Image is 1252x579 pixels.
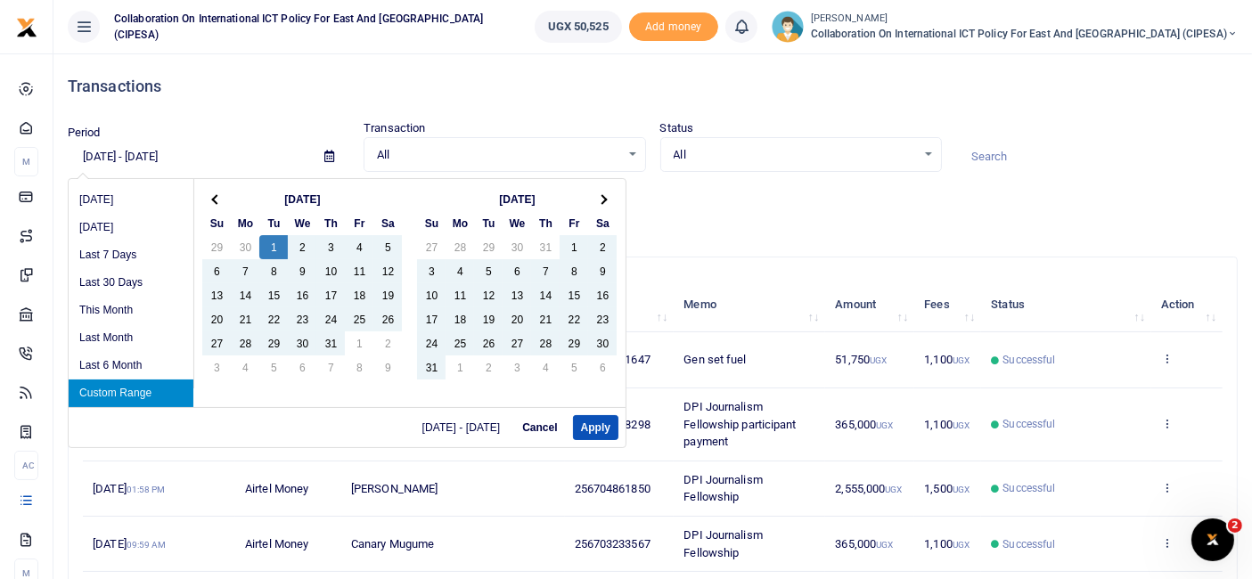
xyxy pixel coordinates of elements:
span: Successful [1002,536,1055,552]
td: 3 [202,355,231,379]
th: Status: activate to sort column ascending [981,277,1151,332]
li: Last 7 Days [69,241,193,269]
td: 6 [288,355,316,379]
td: 5 [560,355,588,379]
td: 17 [417,307,446,331]
img: logo-small [16,17,37,38]
td: 12 [474,283,503,307]
td: 10 [417,283,446,307]
span: Add money [629,12,718,42]
td: 23 [288,307,316,331]
img: profile-user [772,11,804,43]
td: 14 [231,283,259,307]
small: 09:59 AM [127,540,167,550]
td: 28 [531,331,560,355]
small: UGX [876,540,893,550]
td: 28 [231,331,259,355]
span: UGX 50,525 [548,18,609,36]
td: 5 [259,355,288,379]
span: 2,555,000 [835,482,902,495]
span: Successful [1002,480,1055,496]
span: All [674,146,916,164]
li: Custom Range [69,379,193,407]
td: 13 [202,283,231,307]
span: 256704861850 [575,482,651,495]
td: 25 [446,331,474,355]
td: 31 [316,331,345,355]
th: We [288,211,316,235]
th: Sa [373,211,402,235]
iframe: Intercom live chat [1191,518,1234,561]
td: 29 [474,235,503,259]
span: DPI Journalism Fellowship [683,528,762,559]
td: 24 [417,331,446,355]
span: Collaboration on International ICT Policy For East and [GEOGRAPHIC_DATA] (CIPESA) [107,11,499,43]
span: Gen set fuel [683,353,746,366]
td: 4 [231,355,259,379]
span: [PERSON_NAME] [351,482,438,495]
li: This Month [69,297,193,324]
small: UGX [953,485,970,494]
td: 31 [417,355,446,379]
td: 1 [446,355,474,379]
th: Th [531,211,560,235]
td: 28 [446,235,474,259]
td: 2 [474,355,503,379]
td: 30 [288,331,316,355]
small: UGX [885,485,902,494]
span: 1,500 [924,482,970,495]
td: 10 [316,259,345,283]
th: Tu [259,211,288,235]
td: 3 [417,259,446,283]
td: 9 [288,259,316,283]
a: logo-small logo-large logo-large [16,20,37,33]
td: 8 [345,355,373,379]
td: 22 [259,307,288,331]
th: Fr [560,211,588,235]
small: [PERSON_NAME] [811,12,1238,27]
td: 21 [231,307,259,331]
td: 27 [417,235,446,259]
span: Successful [1002,416,1055,432]
td: 5 [373,235,402,259]
th: Th [316,211,345,235]
span: [DATE] - [DATE] [422,422,508,433]
small: UGX [953,540,970,550]
span: 51,750 [835,353,887,366]
small: UGX [953,420,970,430]
span: [DATE] [93,537,166,550]
span: DPI Journalism Fellowship [683,473,762,504]
span: 1,100 [924,353,970,366]
td: 1 [560,235,588,259]
th: Memo: activate to sort column ascending [674,277,825,332]
td: 16 [588,283,617,307]
li: [DATE] [69,214,193,241]
td: 19 [373,283,402,307]
td: 1 [345,331,373,355]
td: 9 [373,355,402,379]
th: We [503,211,531,235]
h4: Transactions [68,77,1238,96]
th: Fr [345,211,373,235]
td: 15 [560,283,588,307]
td: 31 [531,235,560,259]
span: Airtel Money [245,537,308,550]
th: Tu [474,211,503,235]
li: Last 6 Month [69,352,193,379]
td: 26 [373,307,402,331]
li: [DATE] [69,186,193,214]
td: 21 [531,307,560,331]
td: 4 [531,355,560,379]
span: All [377,146,619,164]
span: 1,100 [924,537,970,550]
td: 8 [259,259,288,283]
td: 6 [202,259,231,283]
button: Apply [573,415,618,440]
span: Airtel Money [245,482,308,495]
li: Last 30 Days [69,269,193,297]
th: [DATE] [231,187,373,211]
li: Last Month [69,324,193,352]
th: Fees: activate to sort column ascending [914,277,981,332]
small: UGX [953,355,970,365]
td: 11 [446,283,474,307]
